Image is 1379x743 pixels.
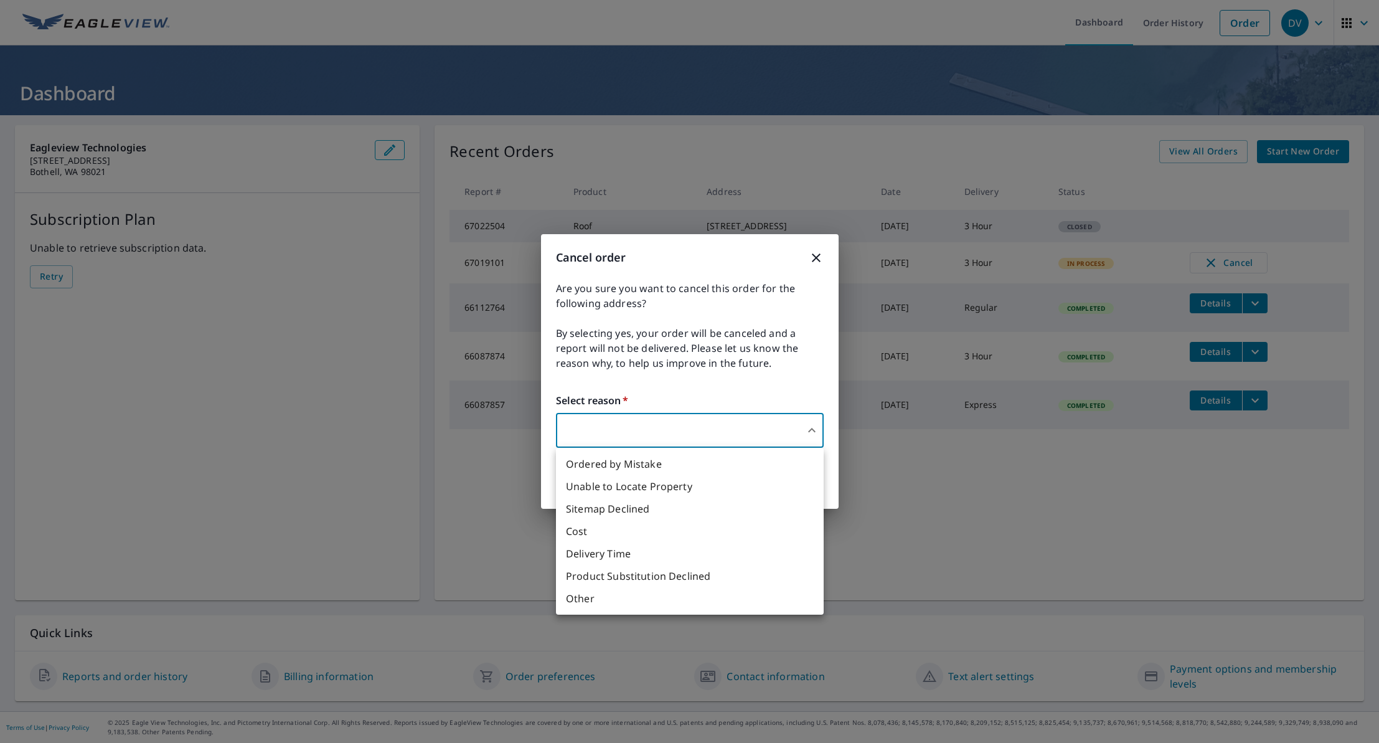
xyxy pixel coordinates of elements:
li: Cost [556,520,824,542]
li: Delivery Time [556,542,824,565]
li: Sitemap Declined [556,498,824,520]
li: Other [556,587,824,610]
li: Product Substitution Declined [556,565,824,587]
li: Unable to Locate Property [556,475,824,498]
li: Ordered by Mistake [556,453,824,475]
